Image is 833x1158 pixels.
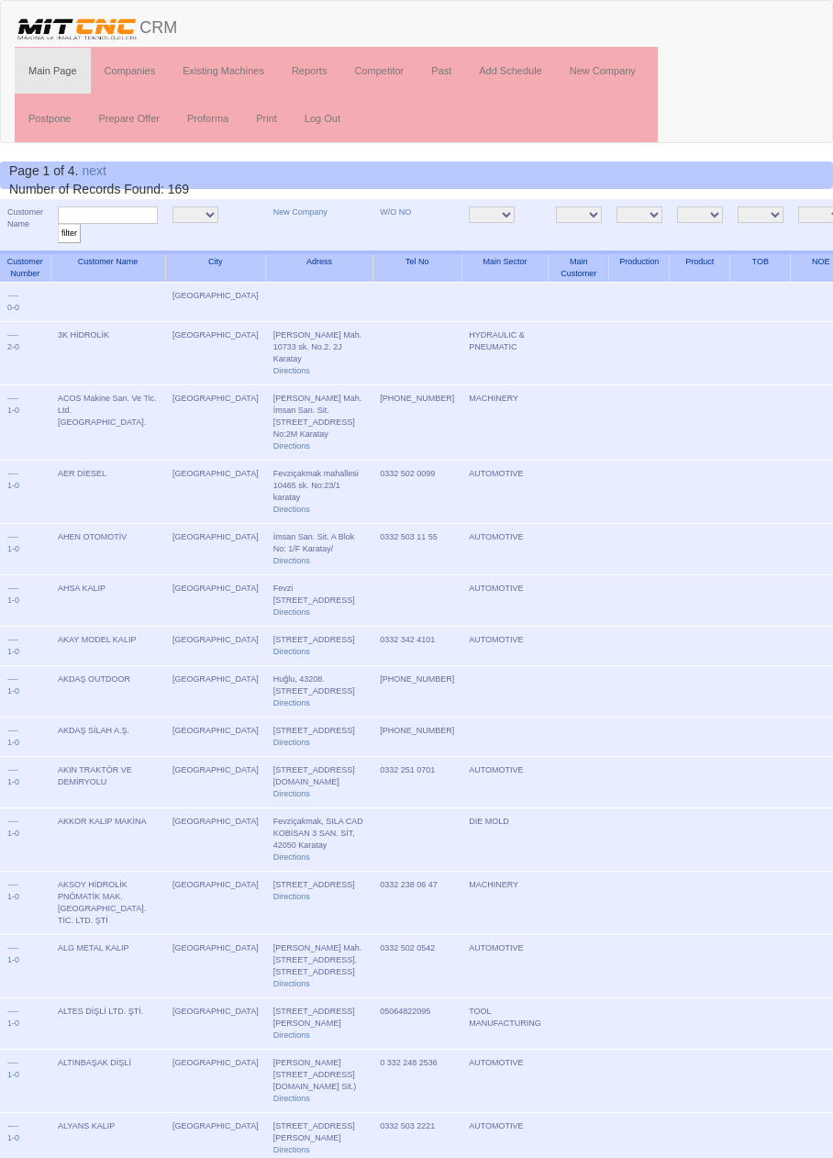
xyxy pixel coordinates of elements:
a: ---- [7,584,18,593]
td: Fevziçakmak mahallesi 10465 sk. No:23/1 karatay [266,461,373,524]
td: Huğlu, 43208. [STREET_ADDRESS] [266,666,373,718]
td: 0332 503 11 55 [372,524,461,575]
td: [GEOGRAPHIC_DATA] [165,666,266,718]
td: AKDAŞ OUTDOOR [50,666,165,718]
td: Fevzi [STREET_ADDRESS] [266,575,373,627]
a: New Company [556,48,650,94]
a: 1 [7,1070,12,1079]
td: AKKOR KALIP MAKİNA [50,808,165,872]
td: AUTOMOTIVE [461,524,549,575]
a: Directions [273,607,310,617]
td: [PERSON_NAME] Mah. 10733 sk. No.2. 2J Karatay [266,322,373,385]
a: Postpone [15,95,84,141]
a: 0 [15,738,19,747]
td: [PHONE_NUMBER] [372,666,461,718]
td: [GEOGRAPHIC_DATA] [165,627,266,666]
a: 0 [15,1019,19,1028]
a: Existing Machines [169,48,278,94]
td: 0332 502 0099 [372,461,461,524]
input: filter [58,224,81,243]
td: [GEOGRAPHIC_DATA] [165,575,266,627]
td: ALG METAL KALIP [50,935,165,998]
a: 1 [7,955,12,964]
td: 0332 238 06 47 [372,872,461,935]
a: 1 [7,686,12,696]
td: Fevziçakmak, SILA CAD KOBİSAN 3 SAN. SİT, 42050 Karatay [266,808,373,872]
a: Directions [273,1030,310,1040]
span: Number of Records Found: 169 [9,163,189,196]
td: AUTOMOTIVE [461,935,549,998]
td: AUTOMOTIVE [461,627,549,666]
td: 05064822095 [372,998,461,1050]
a: ---- [7,943,18,952]
th: Main Sector [461,252,549,283]
a: Prepare Offer [84,95,172,141]
a: ---- [7,765,18,774]
a: Directions [273,979,310,988]
a: Directions [273,1145,310,1154]
th: Customer Name [50,252,165,283]
a: 1 [7,829,12,838]
a: 0 [15,544,19,553]
td: AKSOY HİDROLİK PNÖMATİK MAK. [GEOGRAPHIC_DATA]. TİC. LTD. ŞTİ [50,872,165,935]
span: Page 1 of 4. [9,163,79,178]
a: 1 [7,406,12,415]
a: Proforma [173,95,242,141]
td: [GEOGRAPHIC_DATA] [165,1050,266,1113]
a: 1 [7,777,12,786]
td: 3K HİDROLİK [50,322,165,385]
a: Directions [273,441,310,451]
a: Directions [273,789,310,798]
td: [PERSON_NAME] Mah. [STREET_ADDRESS]. [STREET_ADDRESS] [266,935,373,998]
a: Directions [273,892,310,901]
td: İmsan San. Sit. A Blok No: 1/F Karatay/ [266,524,373,575]
td: [GEOGRAPHIC_DATA] [165,283,266,322]
td: [GEOGRAPHIC_DATA] [165,808,266,872]
a: ---- [7,330,18,340]
a: 0 [15,892,19,901]
a: 0 [15,342,19,351]
a: 2 [7,342,12,351]
td: AER DİESEL [50,461,165,524]
th: Product [670,252,730,283]
th: TOB [730,252,791,283]
td: [STREET_ADDRESS] [266,872,373,935]
td: [PERSON_NAME][STREET_ADDRESS][DOMAIN_NAME] Sit.) [266,1050,373,1113]
td: AKIN TRAKTÖR VE DEMİRYOLU [50,757,165,808]
a: Directions [273,852,310,862]
th: City [165,252,266,283]
td: [STREET_ADDRESS] [266,627,373,666]
a: Add Schedule [465,48,556,94]
a: Main Page [15,48,91,94]
a: 0 [15,596,19,605]
td: AHSA KALIP [50,575,165,627]
a: Directions [273,505,310,514]
td: 0332 502 0542 [372,935,461,998]
a: next [82,163,106,178]
td: [GEOGRAPHIC_DATA] [165,998,266,1050]
a: 1 [7,647,12,656]
td: ALTES DİŞLİ LTD. ŞTİ. [50,998,165,1050]
a: 0 [15,647,19,656]
td: [GEOGRAPHIC_DATA] [165,461,266,524]
td: DIE MOLD [461,808,549,872]
th: Tel No [372,252,461,283]
td: MACHINERY [461,872,549,935]
a: ---- [7,817,18,826]
td: TOOL MANUFACTURING [461,998,549,1050]
td: 0332 251 0701 [372,757,461,808]
td: AUTOMOTIVE [461,1050,549,1113]
a: 1 [7,1019,12,1028]
td: 0332 342 4101 [372,627,461,666]
td: ACOS Makine San. Ve Tic. Ltd. [GEOGRAPHIC_DATA]. [50,385,165,461]
a: Directions [273,698,310,707]
td: 0 332 248 2536 [372,1050,461,1113]
a: 0 [15,1070,19,1079]
a: ---- [7,726,18,735]
td: [PHONE_NUMBER] [372,385,461,461]
td: [STREET_ADDRESS][DOMAIN_NAME] [266,757,373,808]
td: AKDAŞ SİLAH A.Ş. [50,718,165,757]
td: [GEOGRAPHIC_DATA] [165,385,266,461]
a: ---- [7,532,18,541]
td: AUTOMOTIVE [461,575,549,627]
